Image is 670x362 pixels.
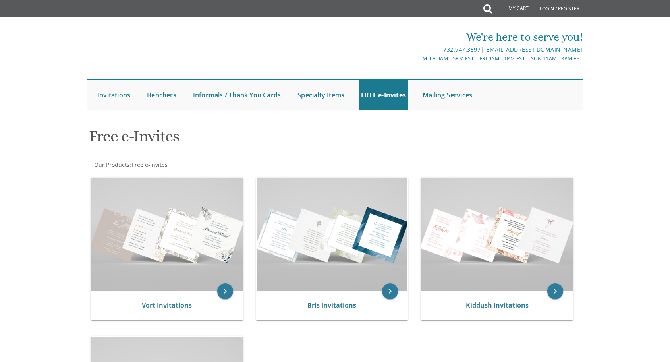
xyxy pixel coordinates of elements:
img: Vort Invitations [91,178,243,291]
div: | [253,45,583,54]
a: keyboard_arrow_right [547,283,563,299]
a: keyboard_arrow_right [217,283,233,299]
a: 732.947.3597 [443,46,481,53]
a: [EMAIL_ADDRESS][DOMAIN_NAME] [484,46,583,53]
h1: Free e-Invites [89,128,413,151]
a: Free e-Invites [131,161,168,168]
img: Kiddush Invitations [421,178,573,291]
a: Invitations [95,80,132,110]
a: Kiddush Invitations [466,301,529,310]
a: Bris Invitations [307,301,356,310]
a: Benchers [145,80,178,110]
a: Specialty Items [295,80,346,110]
a: Vort Invitations [142,301,192,310]
div: : [87,161,335,169]
a: Our Products [93,161,129,168]
a: keyboard_arrow_right [382,283,398,299]
div: We're here to serve you! [253,29,583,45]
a: Informals / Thank You Cards [191,80,283,110]
span: Free e-Invites [132,161,168,168]
img: Bris Invitations [257,178,408,291]
div: M-Th 9am - 5pm EST | Fri 9am - 1pm EST | Sun 11am - 3pm EST [253,54,583,63]
a: Mailing Services [421,80,474,110]
a: My Cart [491,1,534,17]
a: FREE e-Invites [359,80,408,110]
